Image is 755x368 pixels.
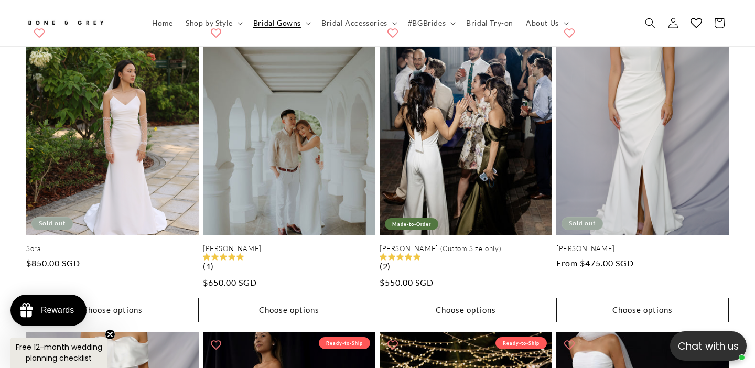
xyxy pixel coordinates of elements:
a: [PERSON_NAME] [556,244,729,253]
summary: Search [639,12,662,35]
a: Home [146,12,179,34]
div: Free 12-month wedding planning checklistClose teaser [10,338,107,368]
button: Choose options [380,298,552,322]
button: Choose options [556,298,729,322]
span: Shop by Style [186,18,233,28]
button: Add to wishlist [29,334,50,355]
summary: Bridal Accessories [315,12,402,34]
img: Bone and Grey Bridal [26,15,105,32]
span: About Us [526,18,559,28]
summary: About Us [520,12,573,34]
button: Close teaser [105,329,115,340]
button: Add to wishlist [559,334,580,355]
span: #BGBrides [408,18,446,28]
p: Chat with us [670,339,747,354]
summary: #BGBrides [402,12,460,34]
button: Choose options [26,298,199,322]
div: Rewards [41,306,74,315]
button: Add to wishlist [382,334,403,355]
a: [PERSON_NAME] (Custom Size only) [380,244,552,253]
a: Bridal Try-on [460,12,520,34]
button: Add to wishlist [206,23,226,44]
button: Choose options [203,298,375,322]
button: Add to wishlist [206,334,226,355]
span: Bridal Accessories [321,18,387,28]
a: Sora [26,244,199,253]
a: [PERSON_NAME] [203,244,375,253]
span: Home [152,18,173,28]
summary: Bridal Gowns [247,12,315,34]
button: Add to wishlist [559,23,580,44]
a: Bone and Grey Bridal [23,10,135,36]
span: Bridal Gowns [253,18,301,28]
button: Open chatbox [670,331,747,361]
summary: Shop by Style [179,12,247,34]
button: Add to wishlist [382,23,403,44]
span: Bridal Try-on [466,18,513,28]
span: Free 12-month wedding planning checklist [16,342,102,363]
button: Add to wishlist [29,23,50,44]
